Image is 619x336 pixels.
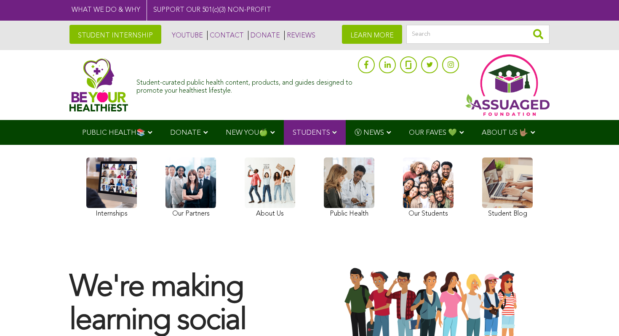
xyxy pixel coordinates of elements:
[69,58,128,112] img: Assuaged
[342,25,402,44] a: LEARN MORE
[406,61,411,69] img: glassdoor
[577,296,619,336] iframe: Chat Widget
[69,120,550,145] div: Navigation Menu
[355,129,384,136] span: Ⓥ NEWS
[207,31,244,40] a: CONTACT
[170,31,203,40] a: YOUTUBE
[293,129,330,136] span: STUDENTS
[136,75,354,95] div: Student-curated public health content, products, and guides designed to promote your healthiest l...
[82,129,145,136] span: PUBLIC HEALTH📚
[482,129,528,136] span: ABOUT US 🤟🏽
[406,25,550,44] input: Search
[69,25,161,44] a: STUDENT INTERNSHIP
[226,129,268,136] span: NEW YOU🍏
[248,31,280,40] a: DONATE
[409,129,457,136] span: OUR FAVES 💚
[284,31,315,40] a: REVIEWS
[170,129,201,136] span: DONATE
[465,54,550,116] img: Assuaged App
